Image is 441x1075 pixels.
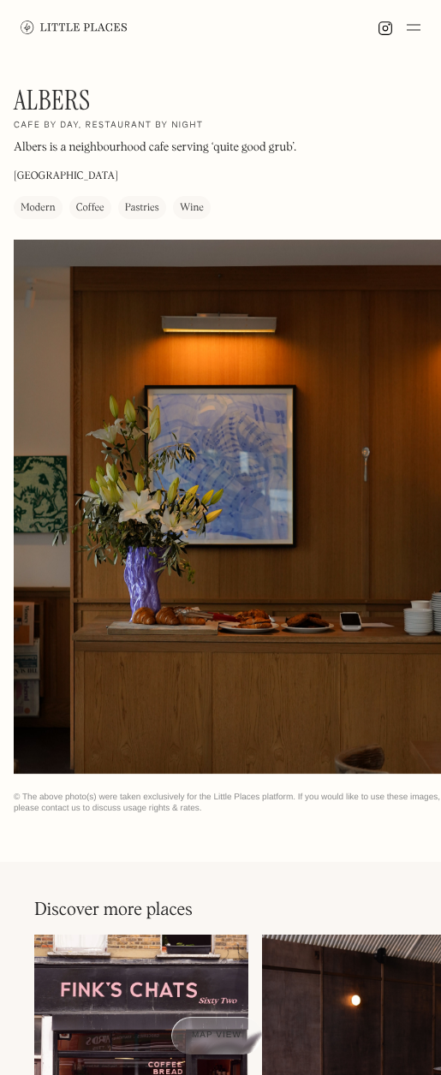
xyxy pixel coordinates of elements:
[14,169,118,184] p: [GEOGRAPHIC_DATA]
[65,101,153,112] div: Domain Overview
[48,27,84,41] div: v 4.0.25
[14,84,91,116] h1: Albers
[34,900,193,921] h2: Discover more places
[170,99,184,113] img: tab_keywords_by_traffic_grey.svg
[14,120,204,132] h2: Cafe by day, restaurant by night
[27,27,41,41] img: logo_orange.svg
[45,45,310,58] div: Domain: [DOMAIN_NAME][GEOGRAPHIC_DATA]
[21,199,56,217] div: Modern
[14,139,296,157] p: Albers is a neighbourhood cafe serving ‘quite good grub’.
[14,792,441,814] div: © The above photo(s) were taken exclusively for the Little Places platform. If you would like to ...
[180,199,204,217] div: Wine
[76,199,104,217] div: Coffee
[189,101,289,112] div: Keywords by Traffic
[125,199,159,217] div: Pastries
[46,99,60,113] img: tab_domain_overview_orange.svg
[192,1030,241,1040] span: Map view
[27,45,41,58] img: website_grey.svg
[171,1017,262,1054] a: Map view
